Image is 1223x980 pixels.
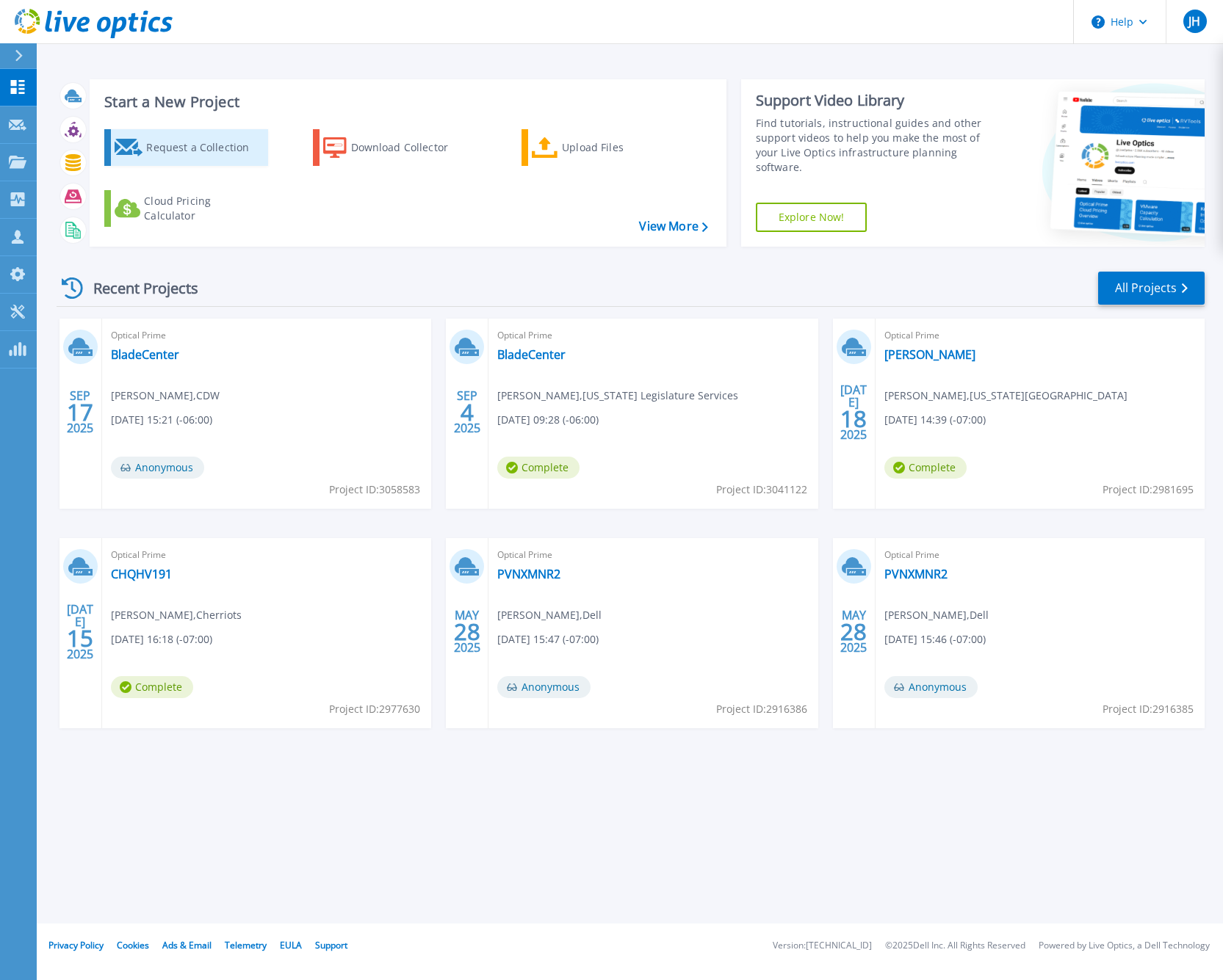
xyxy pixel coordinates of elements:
[884,607,989,623] span: [PERSON_NAME] , Dell
[884,567,948,581] a: PVNXMNR2
[144,194,261,223] div: Cloud Pricing Calculator
[522,129,685,166] a: Upload Files
[1103,701,1194,717] span: Project ID: 2916385
[111,347,179,362] a: BladeCenter
[884,347,975,362] a: [PERSON_NAME]
[497,676,591,698] span: Anonymous
[67,406,93,418] span: 17
[57,270,218,306] div: Recent Projects
[66,605,94,658] div: [DATE] 2025
[111,547,422,563] span: Optical Prime
[885,941,1025,951] li: © 2025 Dell Inc. All Rights Reserved
[104,129,268,166] a: Request a Collection
[351,133,469,162] div: Download Collector
[840,413,867,425] span: 18
[773,941,872,951] li: Version: [TECHNICAL_ID]
[497,547,809,563] span: Optical Prime
[111,676,193,698] span: Complete
[111,457,204,479] span: Anonymous
[461,406,474,418] span: 4
[497,388,738,404] span: [PERSON_NAME] , [US_STATE] Legislature Services
[497,631,599,647] span: [DATE] 15:47 (-07:00)
[67,632,93,645] span: 15
[1039,941,1210,951] li: Powered by Live Optics, a Dell Technology
[225,939,267,951] a: Telemetry
[716,701,807,717] span: Project ID: 2916386
[48,939,104,951] a: Privacy Policy
[111,631,212,647] span: [DATE] 16:18 (-07:00)
[884,327,1196,344] span: Optical Prime
[1188,15,1200,27] span: JH
[111,388,220,404] span: [PERSON_NAME] , CDW
[716,482,807,498] span: Project ID: 3041122
[840,625,867,638] span: 28
[884,676,978,698] span: Anonymous
[884,547,1196,563] span: Optical Prime
[454,625,480,638] span: 28
[562,133,679,162] div: Upload Files
[497,412,599,428] span: [DATE] 09:28 (-06:00)
[840,605,867,658] div: MAY 2025
[111,327,422,344] span: Optical Prime
[884,412,986,428] span: [DATE] 14:39 (-07:00)
[756,91,990,110] div: Support Video Library
[66,385,94,439] div: SEP 2025
[329,701,420,717] span: Project ID: 2977630
[756,203,867,232] a: Explore Now!
[1098,272,1205,305] a: All Projects
[497,327,809,344] span: Optical Prime
[146,133,264,162] div: Request a Collection
[884,388,1128,404] span: [PERSON_NAME] , [US_STATE][GEOGRAPHIC_DATA]
[884,457,967,479] span: Complete
[453,385,481,439] div: SEP 2025
[497,607,602,623] span: [PERSON_NAME] , Dell
[315,939,347,951] a: Support
[111,567,172,581] a: CHQHV191
[104,94,707,110] h3: Start a New Project
[453,605,481,658] div: MAY 2025
[117,939,149,951] a: Cookies
[639,219,707,233] a: View More
[1103,482,1194,498] span: Project ID: 2981695
[497,457,580,479] span: Complete
[104,190,268,227] a: Cloud Pricing Calculator
[497,347,566,362] a: BladeCenter
[280,939,302,951] a: EULA
[756,116,990,175] div: Find tutorials, instructional guides and other support videos to help you make the most of your L...
[884,631,986,647] span: [DATE] 15:46 (-07:00)
[840,385,867,439] div: [DATE] 2025
[111,607,242,623] span: [PERSON_NAME] , Cherriots
[111,412,212,428] span: [DATE] 15:21 (-06:00)
[313,129,477,166] a: Download Collector
[497,567,560,581] a: PVNXMNR2
[162,939,212,951] a: Ads & Email
[329,482,420,498] span: Project ID: 3058583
